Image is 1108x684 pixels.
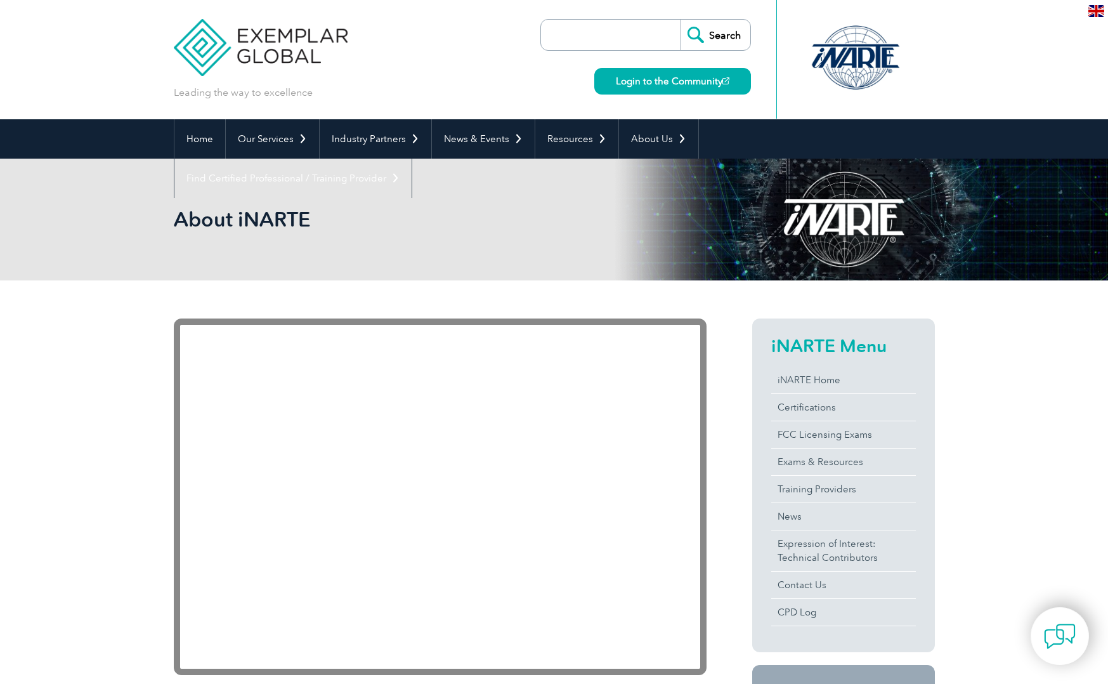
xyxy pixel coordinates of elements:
a: Expression of Interest:Technical Contributors [771,530,916,571]
a: Certifications [771,394,916,421]
h2: iNARTE Menu [771,336,916,356]
a: Our Services [226,119,319,159]
a: Resources [535,119,618,159]
a: About Us [619,119,698,159]
iframe: YouTube video player [174,319,707,675]
a: Home [174,119,225,159]
p: Leading the way to excellence [174,86,313,100]
a: Training Providers [771,476,916,503]
a: iNARTE Home [771,367,916,393]
a: Exams & Resources [771,449,916,475]
a: FCC Licensing Exams [771,421,916,448]
a: CPD Log [771,599,916,626]
h2: About iNARTE [174,209,707,230]
a: News & Events [432,119,535,159]
a: Login to the Community [594,68,751,95]
input: Search [681,20,750,50]
img: open_square.png [722,77,729,84]
a: Find Certified Professional / Training Provider [174,159,412,198]
img: contact-chat.png [1044,621,1076,652]
a: Contact Us [771,572,916,598]
img: en [1088,5,1104,17]
a: News [771,503,916,530]
a: Industry Partners [320,119,431,159]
